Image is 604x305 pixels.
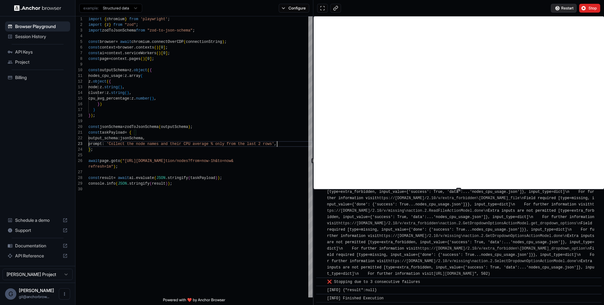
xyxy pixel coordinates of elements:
[163,297,225,305] span: Powered with ❤️ by Anchor Browser
[115,181,118,186] span: (
[113,164,115,169] span: )
[122,159,165,163] span: "[URL][DOMAIN_NAME]
[111,159,120,163] span: goto
[125,23,136,27] span: "zod"
[75,79,82,84] div: 12
[59,288,70,300] button: Open menu
[88,91,104,95] span: cluster
[15,243,60,249] span: Documentation
[136,28,145,33] span: from
[88,45,100,50] span: const
[15,253,60,259] span: API Reference
[134,68,147,72] span: object
[100,159,109,163] span: page
[220,176,222,180] span: ;
[127,57,129,61] span: .
[88,68,100,72] span: const
[100,176,113,180] span: result
[141,17,168,21] span: 'playwright'
[15,23,68,30] span: Browser Playground
[147,68,149,72] span: (
[129,176,134,180] span: ai
[5,251,70,261] div: API Reference
[193,28,195,33] span: ;
[168,181,170,186] span: )
[589,6,597,11] span: Stop
[190,176,215,180] span: taskPayload
[147,57,149,61] span: 0
[75,39,82,45] div: 5
[122,74,125,78] span: :
[88,74,122,78] span: nodes_cpu_usage
[129,130,131,135] span: {
[129,57,141,61] span: pages
[149,68,152,72] span: {
[125,74,127,78] span: z
[127,91,129,95] span: )
[319,287,322,293] span: ​
[88,51,100,55] span: const
[184,40,186,44] span: (
[115,40,118,44] span: =
[75,45,82,50] div: 6
[131,68,134,72] span: .
[102,142,104,146] span: :
[5,72,70,83] div: Billing
[111,91,125,95] span: string
[161,51,163,55] span: [
[15,49,68,55] span: API Keys
[75,73,82,79] div: 11
[109,79,111,84] span: {
[190,125,193,129] span: ;
[98,85,100,89] span: :
[100,51,104,55] span: ai
[75,107,82,113] div: 17
[579,4,600,13] button: Stop
[224,40,226,44] span: ;
[75,96,82,101] div: 15
[327,280,420,284] span: ❌ Stopping due to 3 consecutive failures
[127,68,129,72] span: =
[5,241,70,251] div: Documentation
[88,79,91,84] span: z
[165,51,168,55] span: ]
[75,113,82,118] div: 18
[75,152,82,158] div: 25
[93,113,95,118] span: ;
[156,45,159,50] span: )
[93,108,95,112] span: )
[561,6,573,11] span: Restart
[141,57,143,61] span: (
[218,176,220,180] span: )
[15,74,68,81] span: Billing
[107,23,109,27] span: z
[129,181,150,186] span: stringify
[88,57,100,61] span: const
[168,176,188,180] span: stringify
[88,40,100,44] span: const
[104,91,106,95] span: :
[120,40,131,44] span: await
[379,234,567,238] a: https://[DOMAIN_NAME]/2.10/v/missing\naction.2.GetDropdownOptionsActionModel.done\n
[118,85,120,89] span: (
[152,181,165,186] span: result
[100,125,122,129] span: jsonSchema
[122,51,125,55] span: .
[122,125,125,129] span: =
[154,96,156,101] span: ,
[5,47,70,57] div: API Keys
[5,21,70,32] div: Browser Playground
[88,159,100,163] span: await
[136,45,154,50] span: contexts
[418,246,590,251] a: https://[DOMAIN_NAME]/2.10/v/extra_forbidden\[DOMAIN_NAME]_dropdown_option\n
[75,33,82,39] div: 4
[100,102,102,106] span: )
[136,96,149,101] span: number
[115,164,118,169] span: ;
[109,57,111,61] span: =
[107,17,125,21] span: chromium
[75,135,82,141] div: 22
[75,101,82,107] div: 16
[127,74,129,78] span: .
[222,40,224,44] span: )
